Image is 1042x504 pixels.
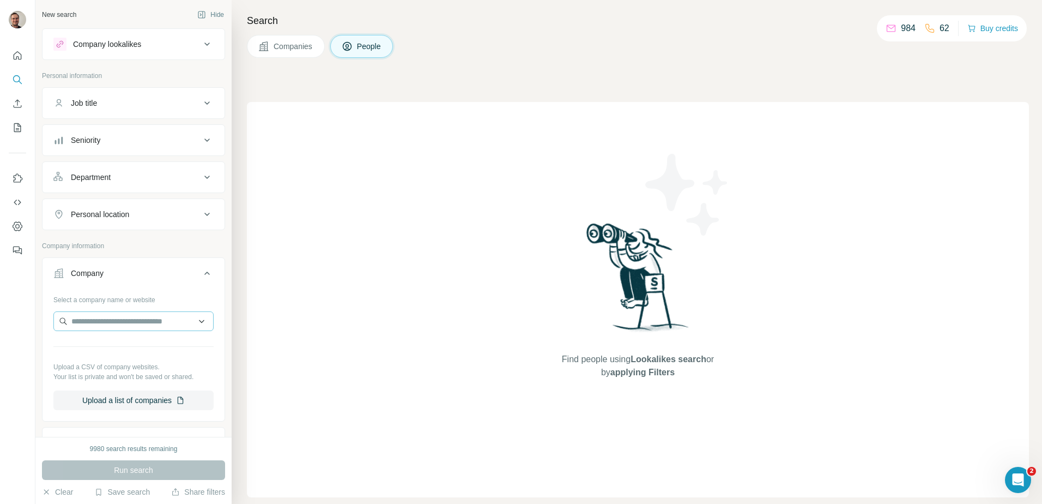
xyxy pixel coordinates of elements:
[1027,467,1036,476] span: 2
[71,268,104,279] div: Company
[967,21,1018,36] button: Buy credits
[9,11,26,28] img: Avatar
[581,220,695,342] img: Surfe Illustration - Woman searching with binoculars
[71,98,97,109] div: Job title
[43,260,225,291] button: Company
[190,7,232,23] button: Hide
[610,368,675,377] span: applying Filters
[43,201,225,227] button: Personal location
[9,193,26,212] button: Use Surfe API
[43,90,225,116] button: Job title
[71,209,129,220] div: Personal location
[550,353,725,379] span: Find people using or by
[42,71,225,81] p: Personal information
[638,146,736,244] img: Surfe Illustration - Stars
[9,46,26,65] button: Quick start
[901,22,916,35] p: 984
[274,41,313,52] span: Companies
[315,2,465,26] div: Watch our October Product update
[90,444,178,454] div: 9980 search results remaining
[9,241,26,260] button: Feedback
[940,22,949,35] p: 62
[9,70,26,89] button: Search
[9,94,26,113] button: Enrich CSV
[53,291,214,305] div: Select a company name or website
[53,372,214,382] p: Your list is private and won't be saved or shared.
[94,487,150,497] button: Save search
[42,487,73,497] button: Clear
[43,31,225,57] button: Company lookalikes
[357,41,382,52] span: People
[171,487,225,497] button: Share filters
[247,13,1029,28] h4: Search
[53,391,214,410] button: Upload a list of companies
[631,355,706,364] span: Lookalikes search
[71,135,100,146] div: Seniority
[43,127,225,153] button: Seniority
[42,241,225,251] p: Company information
[9,118,26,137] button: My lists
[71,172,111,183] div: Department
[43,164,225,190] button: Department
[53,362,214,372] p: Upload a CSV of company websites.
[9,169,26,188] button: Use Surfe on LinkedIn
[73,39,141,50] div: Company lookalikes
[9,217,26,236] button: Dashboard
[43,430,225,456] button: Industry
[42,10,76,20] div: New search
[1005,467,1031,493] iframe: Intercom live chat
